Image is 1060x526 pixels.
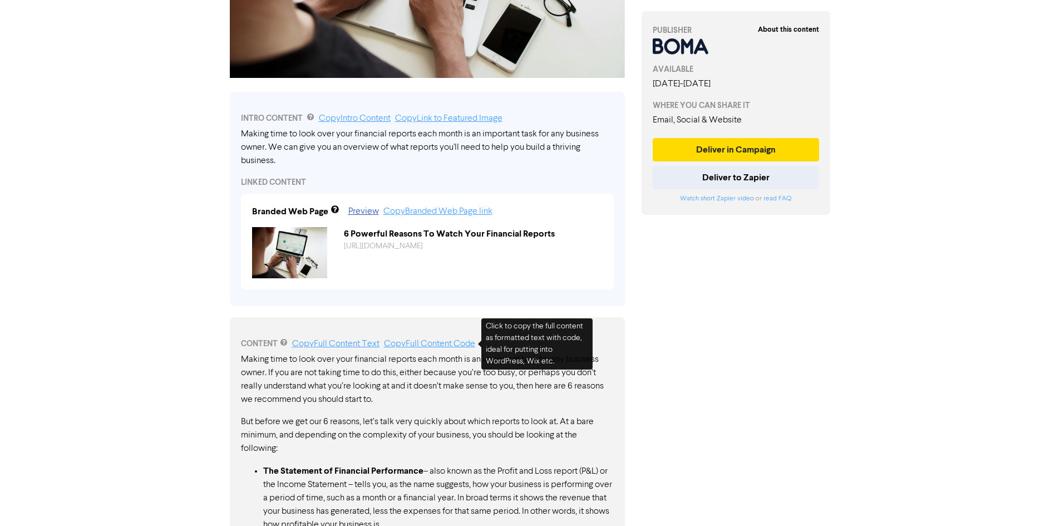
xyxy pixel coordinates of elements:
div: Email, Social & Website [653,114,820,127]
a: Watch short Zapier video [680,195,754,202]
a: Copy Link to Featured Image [395,114,502,123]
a: Copy Full Content Code [384,340,475,348]
div: WHERE YOU CAN SHARE IT [653,100,820,111]
div: INTRO CONTENT [241,112,614,125]
div: or [653,194,820,204]
iframe: Chat Widget [920,406,1060,526]
p: But before we get our 6 reasons, let’s talk very quickly about which reports to look at. At a bar... [241,415,614,455]
div: [DATE] - [DATE] [653,77,820,91]
div: 6 Powerful Reasons To Watch Your Financial Reports [336,227,611,240]
a: [URL][DOMAIN_NAME] [344,242,423,250]
div: AVAILABLE [653,63,820,75]
strong: The Statement of Financial Performance [263,465,423,476]
a: read FAQ [763,195,791,202]
a: Copy Full Content Text [292,340,379,348]
a: Copy Branded Web Page link [383,207,492,216]
div: LINKED CONTENT [241,176,614,188]
a: Copy Intro Content [319,114,391,123]
div: CONTENT [241,337,614,351]
div: Click to copy the full content as formatted text with code, ideal for putting into WordPress, Wix... [481,318,593,370]
div: Making time to look over your financial reports each month is an important task for any business ... [241,127,614,168]
strong: About this content [758,25,819,34]
div: Branded Web Page [252,205,328,218]
p: Making time to look over your financial reports each month is an important task for any business ... [241,353,614,406]
div: https://public2.bomamarketing.com/cp/7gyUESZGKkYcXl6iYwOsc7?sa=qG3jTZFb [336,240,611,252]
button: Deliver to Zapier [653,166,820,189]
a: Preview [348,207,379,216]
div: PUBLISHER [653,24,820,36]
button: Deliver in Campaign [653,138,820,161]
